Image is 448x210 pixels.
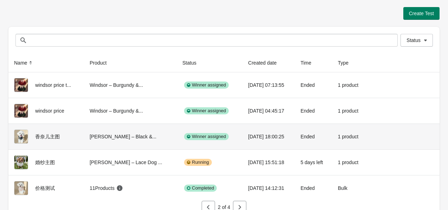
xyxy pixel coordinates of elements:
button: Created date [245,56,286,69]
button: Status [179,56,206,69]
span: Create Test [409,11,434,16]
div: [DATE] 14:12:31 [248,181,289,195]
span: 香奈儿主图 [35,134,60,139]
div: 1 product [338,130,362,144]
span: windsor price [35,108,64,114]
div: [DATE] 04:45:17 [248,104,289,118]
div: [PERSON_NAME] – Lace Dog ... [90,155,171,169]
button: Time [298,56,321,69]
iframe: chat widget [7,182,30,203]
div: 1 product [338,104,362,118]
div: 1 product [338,78,362,92]
span: 价格测试 [35,185,55,191]
div: Completed [184,185,217,192]
div: Winner assigned [184,82,229,89]
div: Running [184,159,212,166]
div: 1 product [338,155,362,169]
span: 2 of 4 [218,204,230,210]
div: Ended [301,181,327,195]
div: Winner assigned [184,133,229,140]
div: [PERSON_NAME] – Black &... [90,130,171,144]
div: [DATE] 15:51:18 [248,155,289,169]
div: Ended [301,130,327,144]
div: 5 days left [301,155,327,169]
div: Ended [301,78,327,92]
button: Type [335,56,358,69]
span: Status [406,37,421,43]
div: Ended [301,104,327,118]
span: 婚纱主图 [35,160,55,165]
button: Create Test [403,7,440,20]
div: Bulk [338,181,362,195]
button: Product [87,56,116,69]
div: [DATE] 07:13:55 [248,78,289,92]
div: Windsor – Burgundy &... [90,78,171,92]
div: Windsor – Burgundy &... [90,104,171,118]
button: Status [400,34,433,47]
div: [DATE] 18:00:25 [248,130,289,144]
button: Name [11,56,37,69]
div: Winner assigned [184,107,229,114]
span: windsor price t... [35,82,71,88]
div: 11 Products [90,185,124,192]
